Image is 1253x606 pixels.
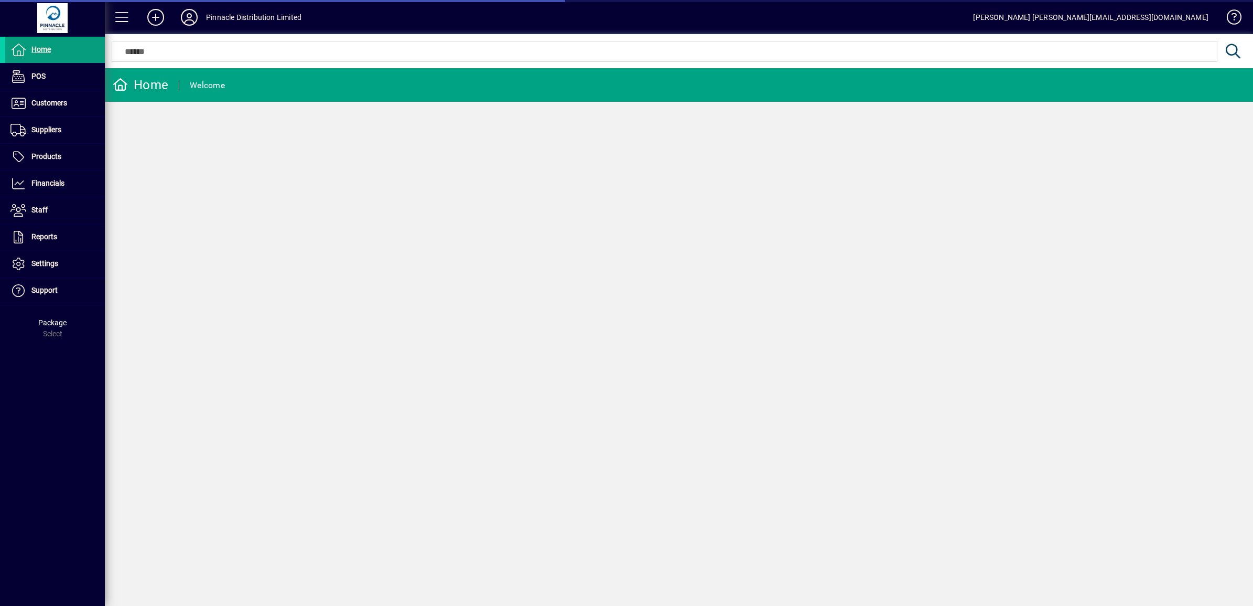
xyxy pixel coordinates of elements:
[31,206,48,214] span: Staff
[31,232,57,241] span: Reports
[31,179,64,187] span: Financials
[31,259,58,268] span: Settings
[5,90,105,116] a: Customers
[31,72,46,80] span: POS
[5,251,105,277] a: Settings
[5,224,105,250] a: Reports
[38,318,67,327] span: Package
[5,278,105,304] a: Support
[172,8,206,27] button: Profile
[973,9,1208,26] div: [PERSON_NAME] [PERSON_NAME][EMAIL_ADDRESS][DOMAIN_NAME]
[5,171,105,197] a: Financials
[1219,2,1240,36] a: Knowledge Base
[5,144,105,170] a: Products
[31,125,61,134] span: Suppliers
[113,77,168,93] div: Home
[31,286,58,294] span: Support
[139,8,172,27] button: Add
[190,77,225,94] div: Welcome
[31,45,51,54] span: Home
[31,99,67,107] span: Customers
[5,197,105,224] a: Staff
[5,63,105,90] a: POS
[5,117,105,143] a: Suppliers
[31,152,61,161] span: Products
[206,9,301,26] div: Pinnacle Distribution Limited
